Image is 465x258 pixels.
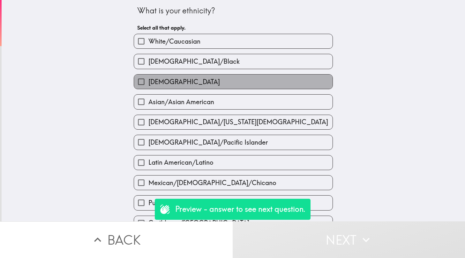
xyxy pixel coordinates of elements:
button: [DEMOGRAPHIC_DATA]/[US_STATE][DEMOGRAPHIC_DATA] [134,115,333,129]
span: [DEMOGRAPHIC_DATA]/Black [148,57,240,66]
span: White/Caucasian [148,37,200,46]
button: Asian/Asian American [134,95,333,109]
span: [DEMOGRAPHIC_DATA]/Pacific Islander [148,138,268,147]
p: Preview - answer to see next question. [175,204,305,215]
button: Mexican/[DEMOGRAPHIC_DATA]/Chicano [134,176,333,190]
button: [DEMOGRAPHIC_DATA]/Black [134,54,333,68]
span: Caribbean/[GEOGRAPHIC_DATA] [148,219,249,227]
span: Asian/Asian American [148,97,214,106]
span: [DEMOGRAPHIC_DATA] [148,77,220,86]
button: Caribbean/[GEOGRAPHIC_DATA] [134,216,333,230]
button: White/Caucasian [134,34,333,48]
span: [DEMOGRAPHIC_DATA]/[US_STATE][DEMOGRAPHIC_DATA] [148,118,328,126]
h6: Select all that apply. [137,24,329,31]
button: Puerto Rican [134,196,333,210]
button: Latin American/Latino [134,155,333,170]
div: What is your ethnicity? [137,5,329,16]
span: Latin American/Latino [148,158,213,167]
span: Mexican/[DEMOGRAPHIC_DATA]/Chicano [148,178,276,187]
button: [DEMOGRAPHIC_DATA] [134,75,333,89]
button: [DEMOGRAPHIC_DATA]/Pacific Islander [134,135,333,149]
span: Puerto Rican [148,198,185,207]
